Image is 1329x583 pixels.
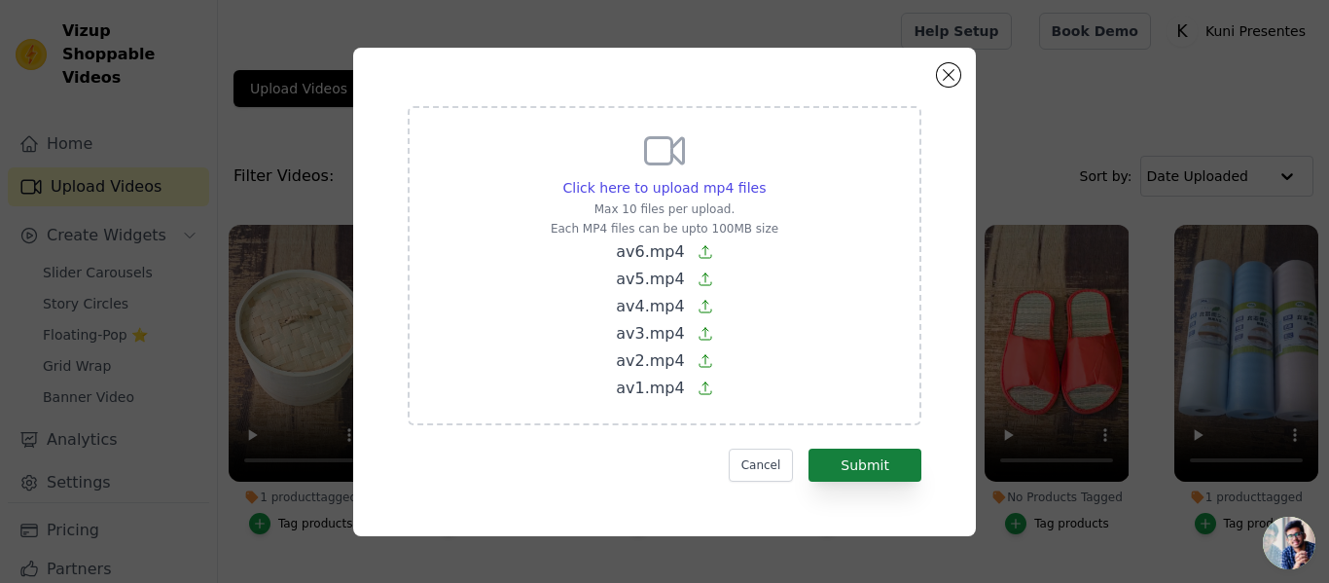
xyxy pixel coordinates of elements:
p: Each MP4 files can be upto 100MB size [551,221,778,237]
span: Click here to upload mp4 files [563,180,767,196]
span: av6.mp4 [616,242,684,261]
span: av2.mp4 [616,351,684,370]
span: av3.mp4 [616,324,684,343]
button: Close modal [937,63,960,87]
span: av4.mp4 [616,297,684,315]
button: Cancel [729,449,794,482]
button: Submit [808,449,921,482]
div: Bate-papo aberto [1263,517,1315,569]
span: av5.mp4 [616,270,684,288]
p: Max 10 files per upload. [551,201,778,217]
span: av1.mp4 [616,379,684,397]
